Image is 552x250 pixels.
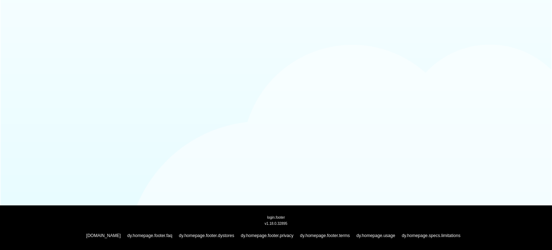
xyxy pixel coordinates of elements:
[127,233,172,238] a: dy.homepage.footer.faq
[241,233,294,238] a: dy.homepage.footer.privacy
[264,221,287,226] span: v1.18.0.32895
[267,215,285,219] span: login.footer
[300,233,350,238] a: dy.homepage.footer.terms
[356,233,395,238] a: dy.homepage.usage
[402,233,460,238] a: dy.homepage.specs.limitations
[86,233,121,238] a: [DOMAIN_NAME]
[179,233,234,238] a: dy.homepage.footer.dystores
